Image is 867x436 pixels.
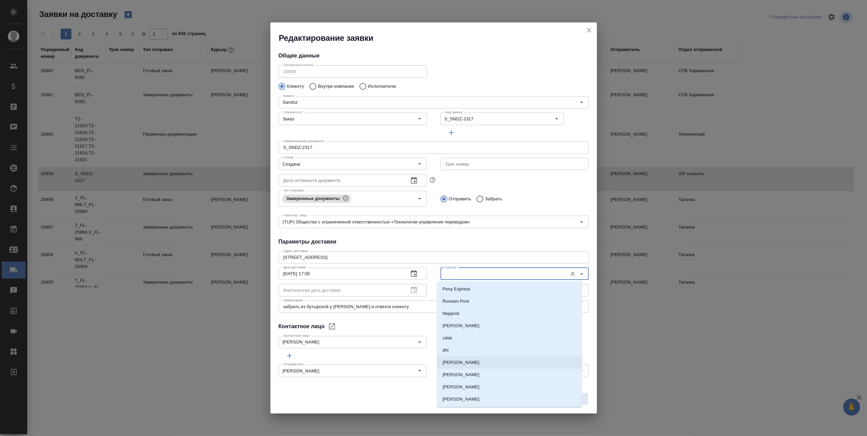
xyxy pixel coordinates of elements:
[443,298,469,305] p: Russian Post
[568,269,578,279] button: Очистить
[415,366,424,375] button: Open
[584,25,594,35] button: close
[443,384,480,390] p: [PERSON_NAME]
[279,322,325,331] h4: Контактное лицо
[318,83,354,90] p: Внутри компании
[279,350,300,362] button: Добавить
[485,196,502,202] p: Забрать
[283,304,584,309] textarea: забрать из бутырской у [PERSON_NAME] и отвезти клиенту
[577,98,586,107] button: Open
[577,217,586,227] button: Open
[443,322,480,329] p: [PERSON_NAME]
[368,83,396,90] p: Исполнителю
[443,359,480,366] p: [PERSON_NAME]
[449,196,471,202] p: Отправить
[443,347,449,354] p: dhl
[440,127,462,139] button: Добавить
[415,114,424,123] button: Open
[415,194,424,203] button: Open
[283,255,584,260] textarea: [STREET_ADDRESS]
[415,159,424,169] button: Open
[443,396,480,403] p: [PERSON_NAME]
[287,83,304,90] p: Клиенту
[443,371,480,378] p: [PERSON_NAME]
[415,337,424,347] button: Open
[577,269,586,279] button: Close
[279,238,589,246] h4: Параметры доставки
[443,310,459,317] p: Neppost
[279,52,589,60] h4: Общие данные
[552,114,562,123] button: Open
[282,196,344,201] span: Заверенные документы
[428,175,437,184] button: Если заполнить эту дату, автоматически создастся заявка, чтобы забрать готовые документы
[443,286,470,292] p: Pony Express
[282,195,351,203] div: Заверенные документы
[279,33,597,44] h2: Редактирование заявки
[443,335,452,341] p: cdek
